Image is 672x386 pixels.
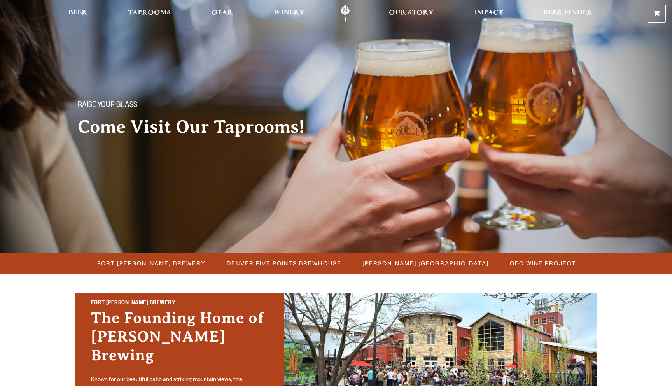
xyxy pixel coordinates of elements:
[63,5,93,23] a: Beer
[469,5,508,23] a: Impact
[474,10,503,16] span: Impact
[128,10,171,16] span: Taprooms
[91,309,268,372] h3: The Founding Home of [PERSON_NAME] Brewing
[273,10,304,16] span: Winery
[268,5,310,23] a: Winery
[384,5,439,23] a: Our Story
[206,5,238,23] a: Gear
[91,298,268,309] h2: Fort [PERSON_NAME] Brewery
[331,5,360,23] a: Odell Home
[539,5,598,23] a: Beer Finder
[78,101,137,111] span: Raise your glass
[227,258,341,269] span: Denver Five Points Brewhouse
[505,258,580,269] a: OBC Wine Project
[222,258,345,269] a: Denver Five Points Brewhouse
[212,10,233,16] span: Gear
[123,5,176,23] a: Taprooms
[93,258,210,269] a: Fort [PERSON_NAME] Brewery
[389,10,434,16] span: Our Story
[68,10,87,16] span: Beer
[544,10,593,16] span: Beer Finder
[78,117,320,137] h2: Come Visit Our Taprooms!
[362,258,489,269] span: [PERSON_NAME] [GEOGRAPHIC_DATA]
[358,258,493,269] a: [PERSON_NAME] [GEOGRAPHIC_DATA]
[97,258,206,269] span: Fort [PERSON_NAME] Brewery
[510,258,576,269] span: OBC Wine Project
